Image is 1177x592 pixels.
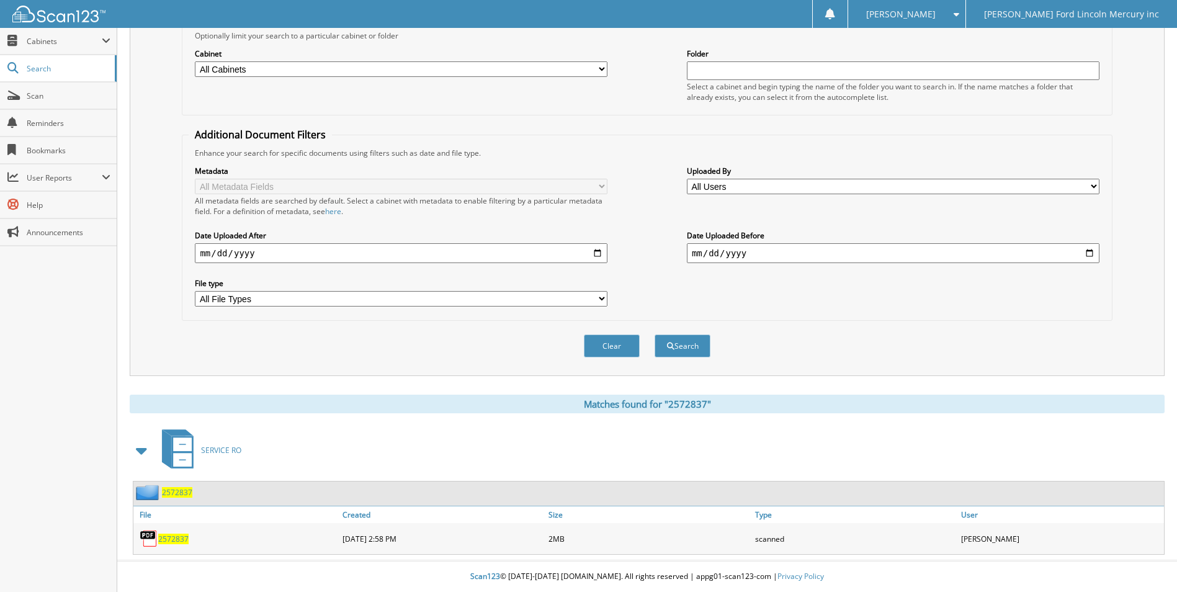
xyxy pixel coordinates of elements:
[866,11,936,18] span: [PERSON_NAME]
[140,529,158,548] img: PDF.png
[1115,532,1177,592] iframe: Chat Widget
[687,230,1099,241] label: Date Uploaded Before
[984,11,1159,18] span: [PERSON_NAME] Ford Lincoln Mercury inc
[339,526,545,551] div: [DATE] 2:58 PM
[133,506,339,523] a: File
[27,118,110,128] span: Reminders
[687,48,1099,59] label: Folder
[545,526,751,551] div: 2MB
[154,426,241,475] a: SERVICE RO
[189,148,1105,158] div: Enhance your search for specific documents using filters such as date and file type.
[687,166,1099,176] label: Uploaded By
[201,445,241,455] span: SERVICE RO
[339,506,545,523] a: Created
[958,526,1164,551] div: [PERSON_NAME]
[752,506,958,523] a: Type
[27,227,110,238] span: Announcements
[27,200,110,210] span: Help
[584,334,640,357] button: Clear
[752,526,958,551] div: scanned
[777,571,824,581] a: Privacy Policy
[195,243,607,263] input: start
[195,278,607,289] label: File type
[470,571,500,581] span: Scan123
[195,166,607,176] label: Metadata
[27,145,110,156] span: Bookmarks
[325,206,341,217] a: here
[189,30,1105,41] div: Optionally limit your search to a particular cabinet or folder
[958,506,1164,523] a: User
[136,485,162,500] img: folder2.png
[27,36,102,47] span: Cabinets
[687,243,1099,263] input: end
[189,128,332,141] legend: Additional Document Filters
[27,91,110,101] span: Scan
[655,334,710,357] button: Search
[158,534,189,544] a: 2572837
[117,562,1177,592] div: © [DATE]-[DATE] [DOMAIN_NAME]. All rights reserved | appg01-scan123-com |
[27,63,109,74] span: Search
[12,6,105,22] img: scan123-logo-white.svg
[195,48,607,59] label: Cabinet
[27,173,102,183] span: User Reports
[195,195,607,217] div: All metadata fields are searched by default. Select a cabinet with metadata to enable filtering b...
[130,395,1165,413] div: Matches found for "2572837"
[195,230,607,241] label: Date Uploaded After
[687,81,1099,102] div: Select a cabinet and begin typing the name of the folder you want to search in. If the name match...
[545,506,751,523] a: Size
[162,487,192,498] a: 2572837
